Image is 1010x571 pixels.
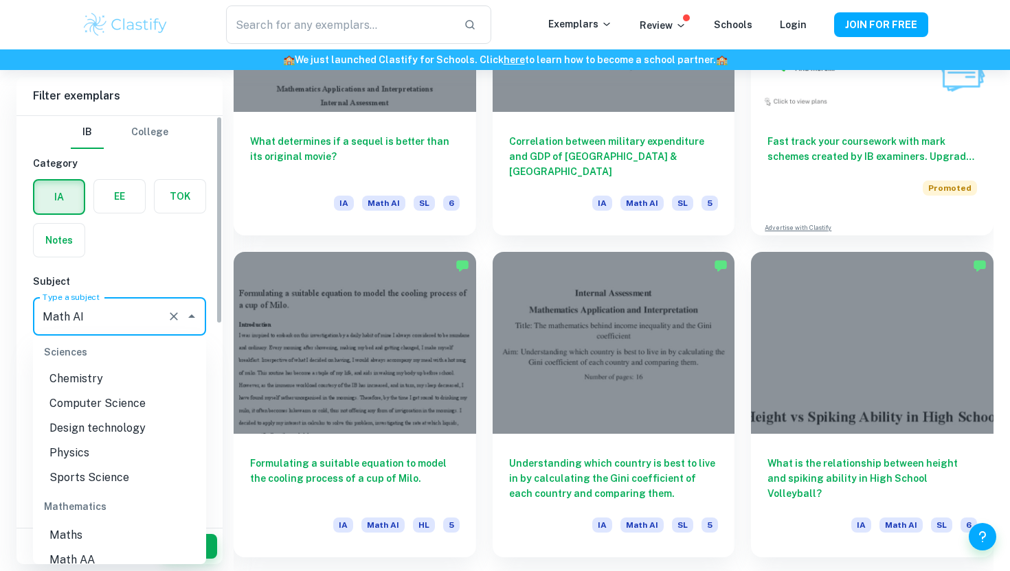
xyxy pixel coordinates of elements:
button: Help and Feedback [969,523,996,550]
a: Schools [714,19,752,30]
span: IA [592,517,612,533]
h6: What determines if a sequel is better than its original movie? [250,134,460,179]
h6: Filter exemplars [16,77,223,115]
span: 6 [961,517,977,533]
button: Close [182,307,201,326]
span: IA [851,517,871,533]
span: Math AI [879,517,923,533]
button: IB [71,116,104,149]
span: IA [333,517,353,533]
span: IA [592,196,612,211]
span: SL [672,196,693,211]
span: 5 [702,517,718,533]
button: College [131,116,168,149]
p: Exemplars [548,16,612,32]
span: SL [931,517,952,533]
span: Promoted [923,180,977,196]
img: Marked [714,259,728,272]
h6: Understanding which country is best to live in by calculating the Gini coefficient of each countr... [509,456,719,501]
span: HL [413,517,435,533]
span: 5 [443,517,460,533]
span: Math AI [362,196,405,211]
img: Marked [456,259,469,272]
li: Physics [33,441,206,465]
li: Design technology [33,416,206,441]
li: Computer Science [33,391,206,416]
button: EE [94,180,145,213]
a: Login [780,19,807,30]
button: Notes [34,224,85,257]
span: 5 [702,196,718,211]
a: here [504,54,525,65]
span: Math AI [361,517,405,533]
h6: Correlation between military expenditure and GDP of [GEOGRAPHIC_DATA] & [GEOGRAPHIC_DATA] [509,134,719,179]
button: IA [34,180,84,213]
li: Sports Science [33,465,206,490]
h6: What is the relationship between height and spiking ability in High School Volleyball? [767,456,977,501]
label: Type a subject [43,291,100,303]
li: Chemistry [33,366,206,391]
h6: Category [33,156,206,171]
h6: Formulating a suitable equation to model the cooling process of a cup of Milo. [250,456,460,501]
img: Clastify logo [82,11,169,38]
a: Advertise with Clastify [765,223,831,233]
div: Mathematics [33,490,206,523]
p: Review [640,18,686,33]
span: Math AI [620,196,664,211]
div: Sciences [33,336,206,369]
span: Math AI [620,517,664,533]
li: Maths [33,523,206,548]
span: SL [672,517,693,533]
button: Clear [164,307,183,326]
a: What is the relationship between height and spiking ability in High School Volleyball?IAMath AISL6 [751,252,994,557]
div: Filter type choice [71,116,168,149]
h6: Subject [33,274,206,289]
span: 6 [443,196,460,211]
button: JOIN FOR FREE [834,12,928,37]
a: Formulating a suitable equation to model the cooling process of a cup of Milo.IAMath AIHL5 [234,252,476,557]
input: Search for any exemplars... [226,5,453,44]
h6: We just launched Clastify for Schools. Click to learn how to become a school partner. [3,52,1007,67]
span: 🏫 [283,54,295,65]
button: TOK [155,180,205,213]
img: Marked [973,259,987,272]
span: SL [414,196,435,211]
a: Understanding which country is best to live in by calculating the Gini coefficient of each countr... [493,252,735,557]
span: IA [334,196,354,211]
h6: Fast track your coursework with mark schemes created by IB examiners. Upgrade now [767,134,977,164]
span: 🏫 [716,54,728,65]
